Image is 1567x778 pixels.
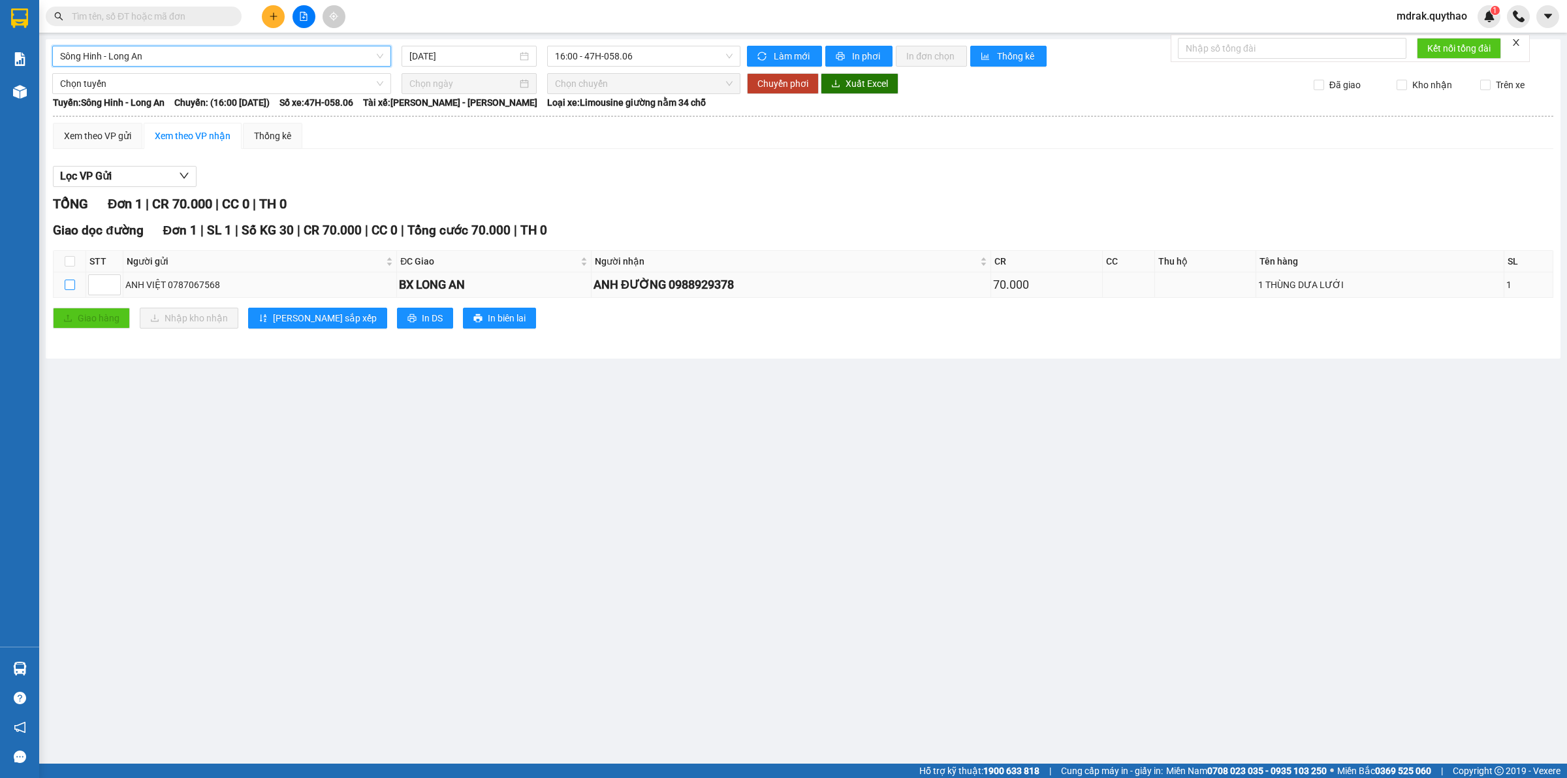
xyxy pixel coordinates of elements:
[13,52,27,66] img: solution-icon
[14,721,26,734] span: notification
[1337,764,1431,778] span: Miền Bắc
[981,52,992,62] span: bar-chart
[1491,78,1530,92] span: Trên xe
[520,223,547,238] span: TH 0
[407,314,417,324] span: printer
[1155,251,1256,272] th: Thu hộ
[983,766,1039,776] strong: 1900 633 818
[329,12,338,21] span: aim
[993,276,1100,294] div: 70.000
[1324,78,1366,92] span: Đã giao
[1386,8,1478,24] span: mdrak.quythao
[547,95,706,110] span: Loại xe: Limousine giường nằm 34 chỗ
[1512,38,1521,47] span: close
[821,73,898,94] button: downloadXuất Excel
[1330,768,1334,773] span: ⚪️
[1427,41,1491,56] span: Kết nối tổng đài
[407,223,511,238] span: Tổng cước 70.000
[409,76,517,91] input: Chọn ngày
[463,308,536,329] button: printerIn biên lai
[279,95,353,110] span: Số xe: 47H-058.06
[222,196,249,212] span: CC 0
[1513,10,1525,22] img: phone-icon
[53,223,144,238] span: Giao dọc đường
[299,12,308,21] span: file-add
[14,751,26,763] span: message
[273,311,377,325] span: [PERSON_NAME] sắp xếp
[11,8,28,28] img: logo-vxr
[13,662,27,675] img: warehouse-icon
[200,223,204,238] span: |
[259,196,287,212] span: TH 0
[488,311,526,325] span: In biên lai
[836,52,847,62] span: printer
[1441,764,1443,778] span: |
[1542,10,1554,22] span: caret-down
[323,5,345,28] button: aim
[1061,764,1163,778] span: Cung cấp máy in - giấy in:
[594,276,989,294] div: ANH ĐƯỜNG 0988929378
[774,49,812,63] span: Làm mới
[422,311,443,325] span: In DS
[757,52,768,62] span: sync
[365,223,368,238] span: |
[1375,766,1431,776] strong: 0369 525 060
[831,79,840,89] span: download
[825,46,893,67] button: printerIn phơi
[1049,764,1051,778] span: |
[1491,6,1500,15] sup: 1
[53,196,88,212] span: TỔNG
[293,5,315,28] button: file-add
[1407,78,1457,92] span: Kho nhận
[399,276,589,294] div: BX LONG AN
[60,168,112,184] span: Lọc VP Gửi
[555,46,733,66] span: 16:00 - 47H-058.06
[54,12,63,21] span: search
[60,74,383,93] span: Chọn tuyến
[514,223,517,238] span: |
[127,254,383,268] span: Người gửi
[86,251,123,272] th: STT
[1536,5,1559,28] button: caret-down
[108,196,142,212] span: Đơn 1
[53,97,165,108] b: Tuyến: Sông Hinh - Long An
[269,12,278,21] span: plus
[1495,766,1504,775] span: copyright
[397,308,453,329] button: printerIn DS
[1178,38,1406,59] input: Nhập số tổng đài
[146,196,149,212] span: |
[409,49,517,63] input: 14/09/2025
[1256,251,1505,272] th: Tên hàng
[259,314,268,324] span: sort-ascending
[401,223,404,238] span: |
[1417,38,1501,59] button: Kết nối tổng đài
[64,129,131,143] div: Xem theo VP gửi
[852,49,882,63] span: In phơi
[1506,278,1550,292] div: 1
[14,692,26,704] span: question-circle
[155,129,230,143] div: Xem theo VP nhận
[1504,251,1553,272] th: SL
[747,73,819,94] button: Chuyển phơi
[1207,766,1327,776] strong: 0708 023 035 - 0935 103 250
[1258,278,1502,292] div: 1 THÙNG DƯA LƯỚI
[991,251,1103,272] th: CR
[174,95,270,110] span: Chuyến: (16:00 [DATE])
[72,9,226,24] input: Tìm tên, số ĐT hoặc mã đơn
[140,308,238,329] button: downloadNhập kho nhận
[297,223,300,238] span: |
[60,46,383,66] span: Sông Hinh - Long An
[253,196,256,212] span: |
[207,223,232,238] span: SL 1
[896,46,967,67] button: In đơn chọn
[846,76,888,91] span: Xuất Excel
[163,223,198,238] span: Đơn 1
[555,74,733,93] span: Chọn chuyến
[262,5,285,28] button: plus
[179,170,189,181] span: down
[1103,251,1155,272] th: CC
[595,254,977,268] span: Người nhận
[242,223,294,238] span: Số KG 30
[235,223,238,238] span: |
[372,223,398,238] span: CC 0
